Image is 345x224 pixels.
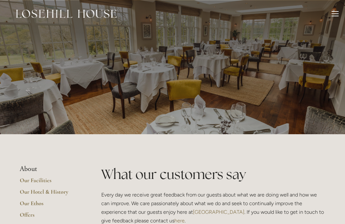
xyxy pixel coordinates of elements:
a: Offers [20,211,81,223]
a: Our Ethos [20,200,81,211]
a: Our Hotel & History [20,188,81,200]
a: [GEOGRAPHIC_DATA] [193,209,244,215]
a: Our Facilities [20,177,81,188]
a: here [174,218,185,224]
li: About [20,165,81,173]
img: Losehill House [16,10,117,18]
h1: What our customers say [101,165,325,184]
